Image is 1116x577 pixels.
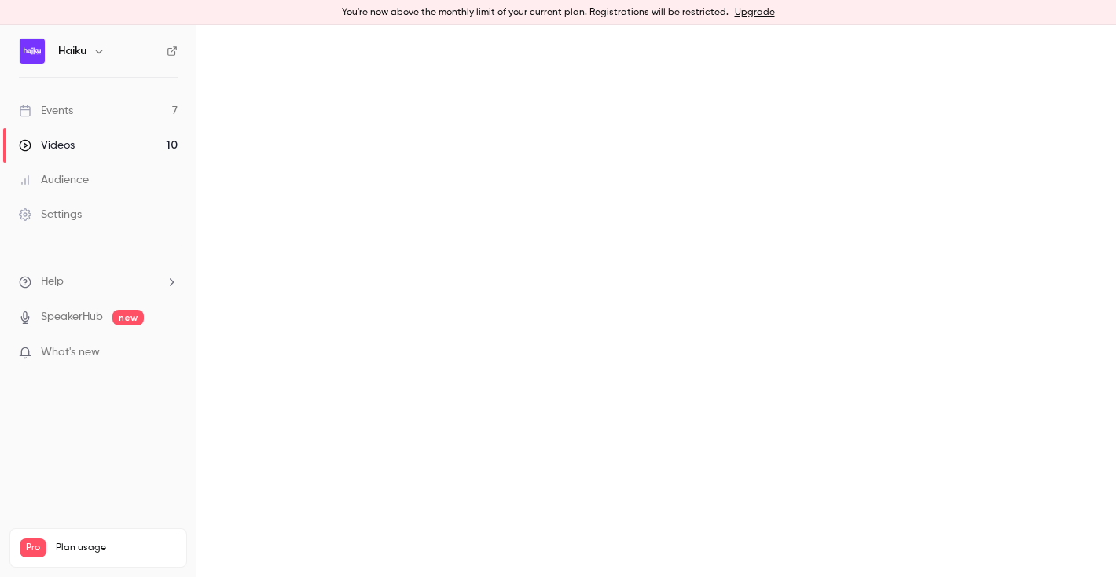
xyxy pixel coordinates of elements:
[41,344,100,361] span: What's new
[19,103,73,119] div: Events
[159,346,178,360] iframe: Noticeable Trigger
[19,138,75,153] div: Videos
[41,274,64,290] span: Help
[19,172,89,188] div: Audience
[20,39,45,64] img: Haiku
[20,538,46,557] span: Pro
[58,43,86,59] h6: Haiku
[56,542,177,554] span: Plan usage
[112,310,144,325] span: new
[19,274,178,290] li: help-dropdown-opener
[735,6,775,19] a: Upgrade
[41,309,103,325] a: SpeakerHub
[19,207,82,222] div: Settings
